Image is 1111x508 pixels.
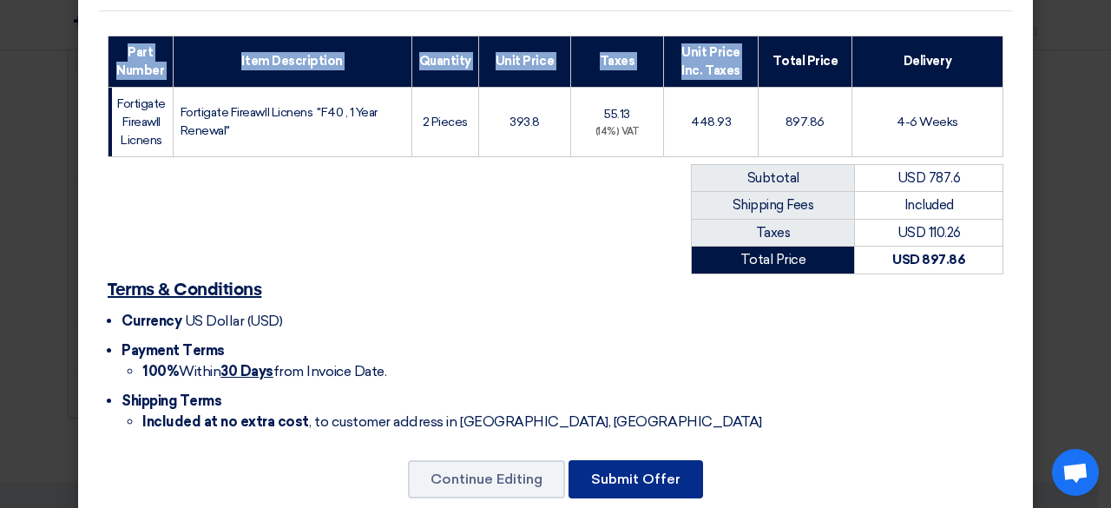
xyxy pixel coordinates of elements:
[851,36,1003,87] th: Delivery
[142,363,386,379] span: Within from Invoice Date.
[571,36,664,87] th: Taxes
[758,36,851,87] th: Total Price
[509,115,540,129] span: 393.8
[569,460,703,498] button: Submit Offer
[855,164,1003,192] td: USD 787.6
[692,192,855,220] td: Shipping Fees
[897,115,958,129] span: 4-6 Weeks
[478,36,570,87] th: Unit Price
[122,393,221,409] span: Shipping Terms
[897,225,961,241] span: USD 110.26
[142,413,309,430] strong: Included at no extra cost
[691,115,731,129] span: 448.93
[173,36,411,87] th: Item Description
[692,247,855,274] td: Total Price
[108,281,261,299] u: Terms & Conditions
[181,105,378,138] span: Fortigate Fireawll Licnens "F40 , 1 Year Renewal"
[692,164,855,192] td: Subtotal
[122,342,225,359] span: Payment Terms
[142,412,1003,432] li: , to customer address in [GEOGRAPHIC_DATA], [GEOGRAPHIC_DATA]
[122,313,181,329] span: Currency
[108,36,174,87] th: Part Number
[185,313,283,329] span: US Dollar (USD)
[408,460,565,498] button: Continue Editing
[142,363,179,379] strong: 100%
[692,219,855,247] td: Taxes
[411,36,478,87] th: Quantity
[1052,449,1099,496] div: Open chat
[108,87,174,156] td: Fortigate Fireawll Licnens
[604,107,630,122] span: 55.13
[892,252,965,267] strong: USD 897.86
[578,125,656,140] div: (14%) VAT
[220,363,273,379] u: 30 Days
[664,36,758,87] th: Unit Price Inc. Taxes
[423,115,468,129] span: 2 Pieces
[904,197,954,213] span: Included
[786,115,825,129] span: 897.86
